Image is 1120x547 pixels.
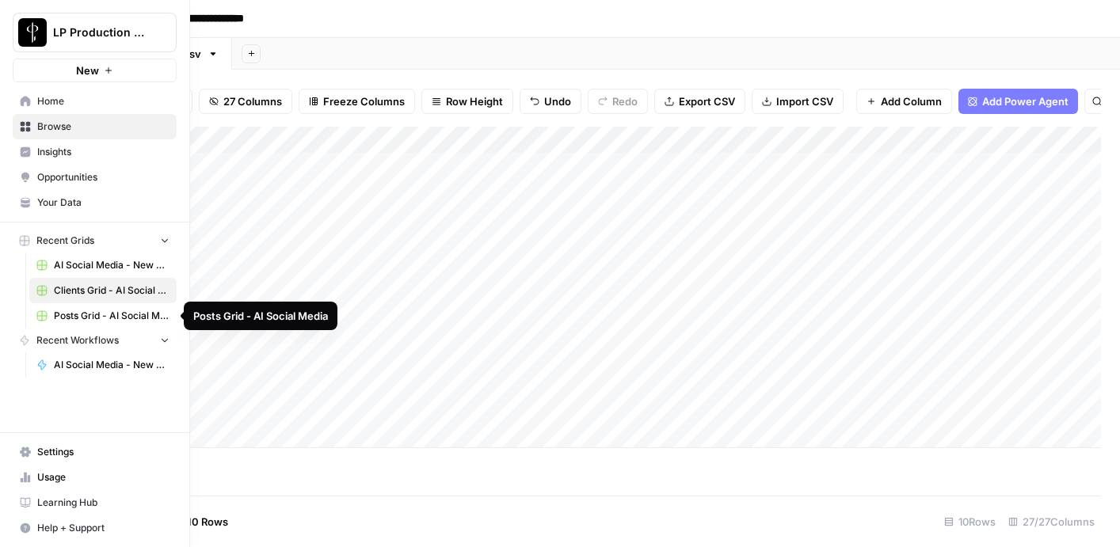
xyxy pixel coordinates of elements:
[446,93,503,109] span: Row Height
[54,358,170,372] span: AI Social Media - New Account Onboarding
[13,515,177,541] button: Help + Support
[37,170,170,184] span: Opportunities
[29,278,177,303] a: Clients Grid - AI Social Media
[54,309,170,323] span: Posts Grid - AI Social Media
[18,18,47,47] img: LP Production Workloads Logo
[37,94,170,108] span: Home
[53,25,149,40] span: LP Production Workloads
[36,234,94,248] span: Recent Grids
[37,445,170,459] span: Settings
[776,93,833,109] span: Import CSV
[37,196,170,210] span: Your Data
[13,490,177,515] a: Learning Hub
[299,89,415,114] button: Freeze Columns
[37,145,170,159] span: Insights
[37,470,170,484] span: Usage
[37,521,170,535] span: Help + Support
[544,93,571,109] span: Undo
[588,89,648,114] button: Redo
[29,303,177,329] a: Posts Grid - AI Social Media
[679,93,735,109] span: Export CSV
[13,465,177,490] a: Usage
[654,89,745,114] button: Export CSV
[13,114,177,139] a: Browse
[29,352,177,378] a: AI Social Media - New Account Onboarding
[323,93,405,109] span: Freeze Columns
[199,89,292,114] button: 27 Columns
[421,89,513,114] button: Row Height
[958,89,1078,114] button: Add Power Agent
[938,509,1002,534] div: 10 Rows
[76,63,99,78] span: New
[856,89,952,114] button: Add Column
[54,283,170,298] span: Clients Grid - AI Social Media
[29,253,177,278] a: AI Social Media - New Account Onboarding [temp] Grid
[13,89,177,114] a: Home
[165,514,228,530] span: Add 10 Rows
[13,229,177,253] button: Recent Grids
[13,190,177,215] a: Your Data
[193,308,328,324] div: Posts Grid - AI Social Media
[612,93,638,109] span: Redo
[54,258,170,272] span: AI Social Media - New Account Onboarding [temp] Grid
[223,93,282,109] span: 27 Columns
[37,496,170,510] span: Learning Hub
[13,13,177,52] button: Workspace: LP Production Workloads
[13,139,177,165] a: Insights
[752,89,844,114] button: Import CSV
[36,333,119,348] span: Recent Workflows
[520,89,581,114] button: Undo
[13,165,177,190] a: Opportunities
[13,59,177,82] button: New
[13,329,177,352] button: Recent Workflows
[982,93,1069,109] span: Add Power Agent
[1002,509,1101,534] div: 27/27 Columns
[881,93,942,109] span: Add Column
[13,439,177,465] a: Settings
[37,120,170,134] span: Browse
